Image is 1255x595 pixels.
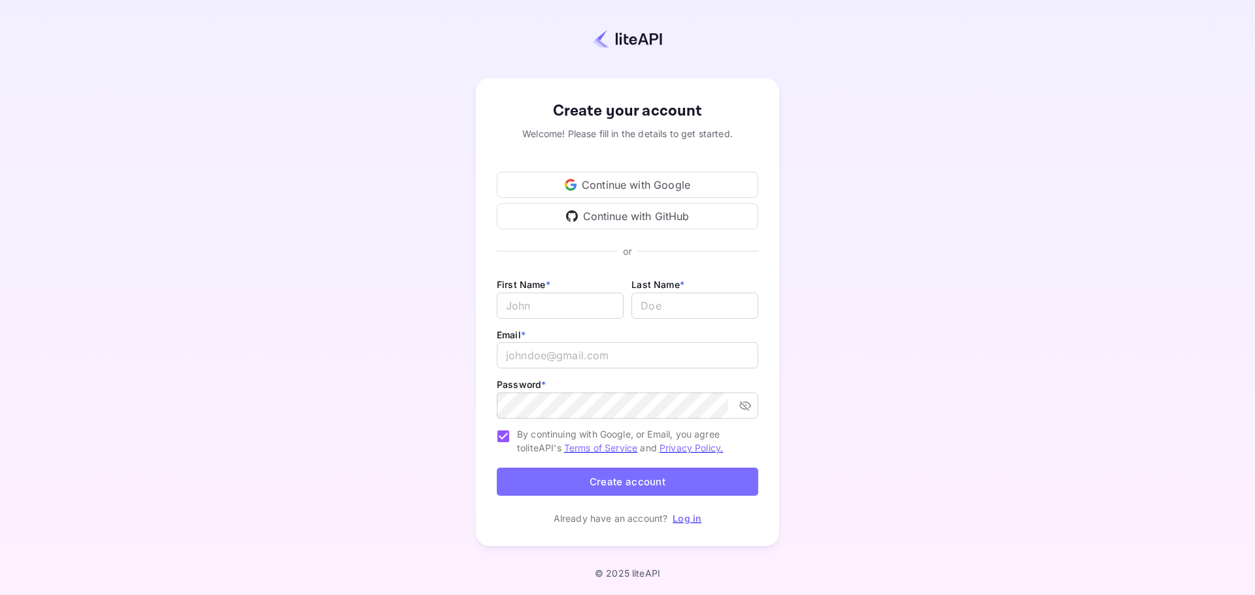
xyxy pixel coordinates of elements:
[673,513,701,524] a: Log in
[733,394,757,417] button: toggle password visibility
[564,442,637,453] a: Terms of Service
[593,29,662,48] img: liteapi
[497,127,758,140] div: Welcome! Please fill in the details to get started.
[517,427,748,455] span: By continuing with Google, or Email, you agree to liteAPI's and
[497,293,624,319] input: John
[497,203,758,229] div: Continue with GitHub
[660,442,723,453] a: Privacy Policy.
[497,279,550,290] label: First Name
[497,468,758,496] button: Create account
[554,511,668,525] p: Already have an account?
[497,329,526,340] label: Email
[497,172,758,198] div: Continue with Google
[631,279,684,290] label: Last Name
[595,568,660,579] p: © 2025 liteAPI
[497,99,758,123] div: Create your account
[497,342,758,368] input: johndoe@gmail.com
[631,293,758,319] input: Doe
[497,379,546,390] label: Password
